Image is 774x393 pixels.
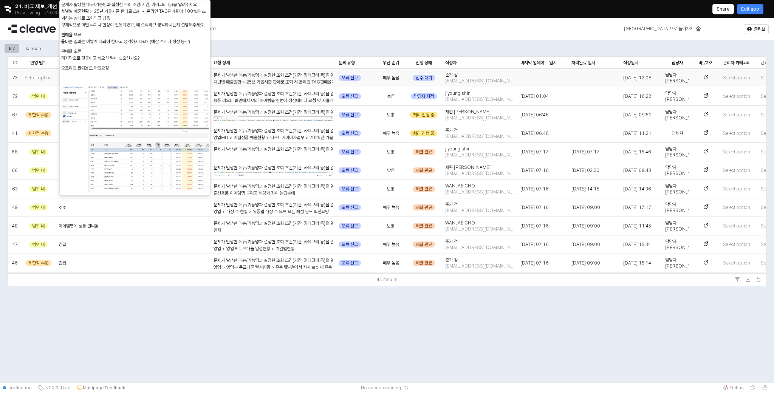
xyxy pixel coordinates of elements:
[445,257,458,263] span: 준기 정
[665,72,689,84] span: 담당자 [PERSON_NAME]
[723,167,750,173] span: Select option
[445,115,514,121] span: [EMAIL_ADDRESS][DOMAIN_NAME]
[61,48,209,55] p: 판매율 오류
[59,167,74,173] span: 오류문제
[416,204,432,210] span: 해결 완료
[520,93,549,99] span: [DATE] 01:04
[665,146,689,158] span: 담당자 [PERSON_NAME]
[623,241,651,248] span: [DATE] 15:34
[383,130,399,136] span: 매우 높음
[15,9,40,17] span: Previewing
[445,133,514,139] span: [EMAIL_ADDRESS][DOMAIN_NAME]
[723,60,751,66] span: 관리자 카테고리
[665,238,689,251] span: 담당자 [PERSON_NAME]
[623,186,651,192] span: [DATE] 14:36
[520,223,549,229] span: [DATE] 07:16
[15,8,75,18] div: Previewing v1.0.3 (Live)
[723,75,750,81] span: Select option
[723,241,750,248] span: Select option
[32,204,45,210] span: 범위 내
[9,44,15,53] div: list
[723,260,750,266] span: Select option
[214,164,333,320] div: 문제가 발생한 메뉴/기능명과 설정한 조회 조건(기간, 카테고리 등)을 알려주세요. 구체적으로 어떤 수치나 현상이 잘못되었고, 왜 오류라고 생각하시는지 설명해주세요. 올바른 결...
[623,75,652,81] span: [DATE] 12:08
[445,207,514,214] span: [EMAIL_ADDRESS][DOMAIN_NAME]
[623,93,651,99] span: [DATE] 16:22
[387,93,395,99] span: 높음
[730,385,744,391] span: Debug
[214,127,333,336] div: 문제가 발생한 메뉴/기능명과 설정한 조회 조건(기간, 카테고리 등)을 알려주세요. 구체적으로 어떤 수치나 현상이 잘못되었고, 왜 오류라고 생각하시는지 설명해주세요. 올바른 결...
[723,204,750,210] span: Select option
[520,130,549,136] span: [DATE] 06:46
[665,220,689,232] span: 담당자 [PERSON_NAME]
[214,146,333,339] div: 문제가 발생한 메뉴/기능명과 설정한 조회 조건(기간, 카테고리 등)을 알려주세요. 구체적으로 어떤 수치나 현상이 잘못되었고, 왜 오류라고 생각하시는지 설명해주세요. 올바른 결...
[59,260,66,266] span: 긴급
[59,223,99,229] span: 아이템맵에 상품 안나옴
[59,93,143,99] span: 용품 리오더 생산팀 확인 요청 기능 점검해 주세요.
[665,90,689,102] span: 담당자 [PERSON_NAME]
[623,130,652,136] span: [DATE] 11:21
[416,260,432,266] span: 해결 완료
[40,8,75,18] button: Releases and History
[747,382,759,393] button: History
[214,116,333,169] img: H8Kh4yS4wBatAAAAABJRU5ErkJggg==
[44,385,71,391] span: v1.0.3 (Live)
[445,146,471,152] span: jiyoung shin
[214,227,333,234] p: 현재
[342,241,358,248] span: 오류 신고
[342,130,358,136] span: 오류 신고
[413,112,434,118] span: 처리 진행 중
[571,186,599,192] span: [DATE] 14:15
[12,75,18,81] span: 73
[445,201,458,207] span: 준기 정
[8,273,766,286] div: Table toolbar
[214,190,333,196] p: 출산용품 아이템맵 볼려고 해당과 같이 눌렀는데
[28,260,48,266] span: 제한적 수용
[12,241,18,248] span: 47
[214,97,333,104] p: 용품 리오더 화면에서 여러 아이템을 한번에 생산데이터 요청 및 시뮬레이션으로 옮기면 생산팀에 확인 요청 메세지가 가지 않네요.
[383,60,399,66] span: 우선 순위
[342,186,358,192] span: 오류 신고
[12,93,18,99] span: 72
[698,60,714,66] span: 바로가기
[214,134,333,141] p: 영업MD > 이월상품 매출현황 > 디즈니베이비사업부 > 2025년 가을이월 / 2025년 봄이월 판매율 값 오류
[445,127,458,133] span: 준기 정
[665,164,689,176] span: 담당자 [PERSON_NAME]
[12,204,18,210] span: 49
[623,167,651,173] span: [DATE] 09:43
[571,60,595,66] span: 처리완료 일시
[571,204,600,210] span: [DATE] 09:00
[520,241,549,248] span: [DATE] 07:16
[214,264,333,271] p: 영업 > 영업부 목표매출 달성현황 > 유통채널별에서 자사 erp 내 유통형태값(데이터) 변경에 따른 자동연동이 안됨
[445,263,514,269] span: [EMAIL_ADDRESS][DOMAIN_NAME]
[339,60,355,66] span: 문의 유형
[445,96,514,102] span: [EMAIL_ADDRESS][DOMAIN_NAME]
[8,385,32,391] span: production
[342,112,358,118] span: 오류 신고
[214,90,333,164] div: 문제가 발생한 메뉴/기능명과 설정한 조회 조건(기간, 카테고리 등)을 알려주세요. 구체적으로 어떤 수치나 현상이 잘못되었고, 왜 오류라고 생각하시는지 설명해주세요. 올바른 결...
[5,44,20,53] div: list
[623,112,652,118] span: [DATE] 09:51
[61,84,209,192] img: 8oyUSFAAAABklEQVQDAG1TYLpfneVsAAAAAElFTkSuQmCC
[214,208,333,215] p: 영업 > 매장 수 현황 > 유통별 매장 수 오류 오픈 폐점 등도 확인요망
[361,385,401,391] span: No queries running
[619,24,706,33] div: 메인으로 돌아가기
[402,385,410,390] button: Reset app state
[21,44,46,53] div: kanban
[35,382,74,393] button: v1.0.3 (Live)
[743,275,752,284] button: Download
[12,149,18,155] span: 68
[737,4,763,14] button: Edit app
[214,183,333,305] div: 문제가 발생한 메뉴/기능명과 설정한 조회 조건(기간, 카테고리 등)을 알려주세요. 구체적으로 어떤 수치나 현상이 잘못되었고, 왜 오류라고 생각하시는지 설명해주세요. 올바른 결...
[723,93,750,99] span: Select option
[59,241,66,248] span: 긴급
[619,24,706,33] button: [GEOGRAPHIC_DATA]으로 돌아가기
[383,260,399,266] span: 매우 높음
[520,186,549,192] span: [DATE] 07:16
[665,257,689,269] span: 담당자 [PERSON_NAME]
[387,149,395,155] span: 보통
[723,186,750,192] span: Select option
[214,72,333,237] div: 문제가 발생한 메뉴/기능명과 설정한 조회 조건(기간, 카테고리 등)을 알려주세요. 구체적으로 어떤 수치나 현상이 잘못되었고, 왜 오류라고 생각하시는지 설명해주세요. 올바른 결...
[672,130,683,136] span: 임채원
[416,186,432,192] span: 해결 완료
